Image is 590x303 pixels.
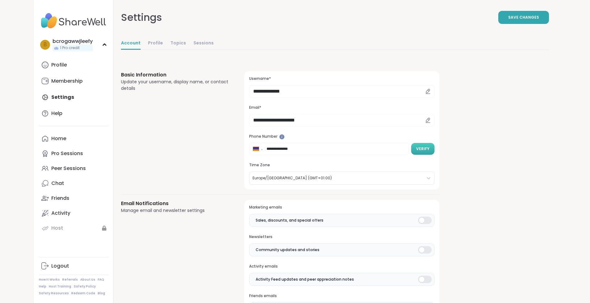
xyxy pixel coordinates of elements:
[51,135,66,142] div: Home
[249,293,434,299] h3: Friends emails
[39,131,108,146] a: Home
[51,110,63,117] div: Help
[39,206,108,221] a: Activity
[71,291,95,296] a: Redeem Code
[121,79,230,92] div: Update your username, display name, or contact details
[256,247,319,253] span: Community updates and stories
[49,284,71,289] a: Host Training
[39,278,60,282] a: How It Works
[51,150,83,157] div: Pro Sessions
[51,210,70,217] div: Activity
[39,74,108,89] a: Membership
[39,221,108,236] a: Host
[121,37,141,50] a: Account
[44,41,47,49] span: b
[39,106,108,121] a: Help
[508,15,539,20] span: Save Changes
[39,191,108,206] a: Friends
[51,225,63,232] div: Host
[416,146,430,152] span: Verify
[53,38,93,45] div: bcrogawwjleefy
[39,259,108,273] a: Logout
[51,180,64,187] div: Chat
[121,71,230,79] h3: Basic Information
[256,218,323,223] span: Sales, discounts, and special offers
[51,165,86,172] div: Peer Sessions
[411,143,434,155] button: Verify
[170,37,186,50] a: Topics
[51,62,67,68] div: Profile
[39,284,46,289] a: Help
[121,10,162,25] div: Settings
[51,263,69,269] div: Logout
[249,264,434,269] h3: Activity emails
[39,57,108,72] a: Profile
[39,146,108,161] a: Pro Sessions
[249,205,434,210] h3: Marketing emails
[74,284,96,289] a: Safety Policy
[39,10,108,32] img: ShareWell Nav Logo
[249,105,434,110] h3: Email*
[279,134,285,140] iframe: Spotlight
[39,291,69,296] a: Safety Resources
[60,45,80,51] span: 1 Pro credit
[98,278,104,282] a: FAQ
[121,200,230,207] h3: Email Notifications
[80,278,95,282] a: About Us
[62,278,78,282] a: Referrals
[193,37,214,50] a: Sessions
[256,277,354,282] span: Activity Feed updates and peer appreciation notes
[498,11,549,24] button: Save Changes
[148,37,163,50] a: Profile
[51,78,83,85] div: Membership
[39,161,108,176] a: Peer Sessions
[39,176,108,191] a: Chat
[249,134,434,139] h3: Phone Number
[121,207,230,214] div: Manage email and newsletter settings
[249,76,434,81] h3: Username*
[249,163,434,168] h3: Time Zone
[249,234,434,240] h3: Newsletters
[98,291,105,296] a: Blog
[51,195,69,202] div: Friends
